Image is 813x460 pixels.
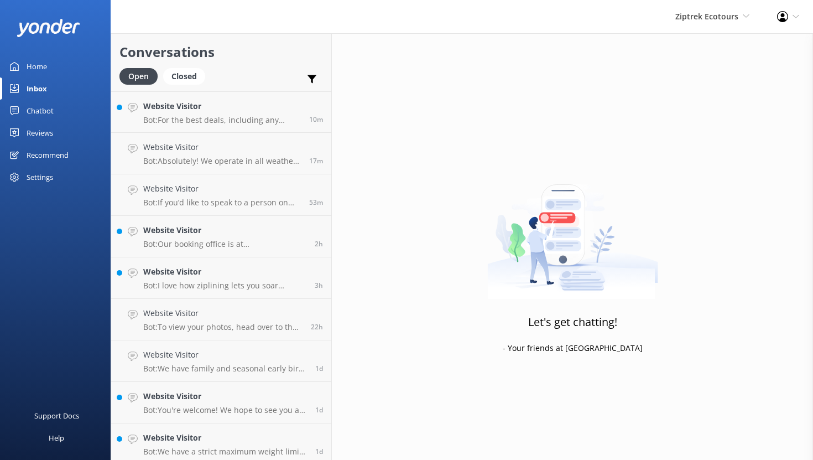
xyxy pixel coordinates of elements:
[27,166,53,188] div: Settings
[143,405,307,415] p: Bot: You're welcome! We hope to see you at Ziptrek Ecotours soon!
[675,11,738,22] span: Ziptrek Ecotours
[143,100,301,112] h4: Website Visitor
[49,427,64,449] div: Help
[111,133,331,174] a: Website VisitorBot:Absolutely! We operate in all weather conditions, whether it's rain, shine, or...
[143,432,307,444] h4: Website Visitor
[143,141,301,153] h4: Website Visitor
[119,42,323,63] h2: Conversations
[315,239,323,249] span: Oct 08 2025 12:06pm (UTC +13:00) Pacific/Auckland
[17,19,80,37] img: yonder-white-logo.png
[503,342,643,354] p: - Your friends at [GEOGRAPHIC_DATA]
[143,224,306,236] h4: Website Visitor
[143,239,306,249] p: Bot: Our booking office is at [STREET_ADDRESS]. The tour departure point is at our Treehouse on t...
[27,144,69,166] div: Recommend
[34,405,79,427] div: Support Docs
[315,281,323,290] span: Oct 08 2025 11:13am (UTC +13:00) Pacific/Auckland
[309,198,323,207] span: Oct 08 2025 02:06pm (UTC +13:00) Pacific/Auckland
[119,68,158,85] div: Open
[528,313,617,331] h3: Let's get chatting!
[487,161,658,299] img: artwork of a man stealing a conversation from at giant smartphone
[143,183,301,195] h4: Website Visitor
[143,364,307,374] p: Bot: We have family and seasonal early bird discounts available! These offers can change througho...
[119,70,163,82] a: Open
[309,156,323,166] span: Oct 08 2025 02:42pm (UTC +13:00) Pacific/Auckland
[315,364,323,373] span: Oct 07 2025 10:15am (UTC +13:00) Pacific/Auckland
[163,70,211,82] a: Closed
[143,349,307,361] h4: Website Visitor
[143,281,306,291] p: Bot: I love how ziplining lets you soar through the treetops and take in stunning views of nature...
[27,77,47,100] div: Inbox
[111,216,331,257] a: Website VisitorBot:Our booking office is at [STREET_ADDRESS]. The tour departure point is at our ...
[111,340,331,382] a: Website VisitorBot:We have family and seasonal early bird discounts available! These offers can c...
[143,115,301,125] p: Bot: For the best deals, including any available for locals, please check out our current offers ...
[309,115,323,124] span: Oct 08 2025 02:49pm (UTC +13:00) Pacific/Auckland
[311,322,323,332] span: Oct 07 2025 04:13pm (UTC +13:00) Pacific/Auckland
[143,307,303,319] h4: Website Visitor
[315,447,323,456] span: Oct 07 2025 01:11am (UTC +13:00) Pacific/Auckland
[315,405,323,415] span: Oct 07 2025 03:52am (UTC +13:00) Pacific/Auckland
[143,447,307,457] p: Bot: We have a strict maximum weight limit of 125kg (275lbs) for all tours. Safety first, always! 😊
[111,257,331,299] a: Website VisitorBot:I love how ziplining lets you soar through the treetops and take in stunning v...
[111,382,331,423] a: Website VisitorBot:You're welcome! We hope to see you at Ziptrek Ecotours soon!1d
[143,390,307,402] h4: Website Visitor
[111,91,331,133] a: Website VisitorBot:For the best deals, including any available for locals, please check out our c...
[111,174,331,216] a: Website VisitorBot:If you’d like to speak to a person on the Ziptrek team, please call [PHONE_NUM...
[143,266,306,278] h4: Website Visitor
[143,198,301,208] p: Bot: If you’d like to speak to a person on the Ziptrek team, please call [PHONE_NUMBER] or email ...
[143,156,301,166] p: Bot: Absolutely! We operate in all weather conditions, whether it's rain, shine, or even snow. If...
[27,122,53,144] div: Reviews
[163,68,205,85] div: Closed
[27,100,54,122] div: Chatbot
[27,55,47,77] div: Home
[143,322,303,332] p: Bot: To view your photos, head over to the My Photos Page on our website and select the exact dat...
[111,299,331,340] a: Website VisitorBot:To view your photos, head over to the My Photos Page on our website and select...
